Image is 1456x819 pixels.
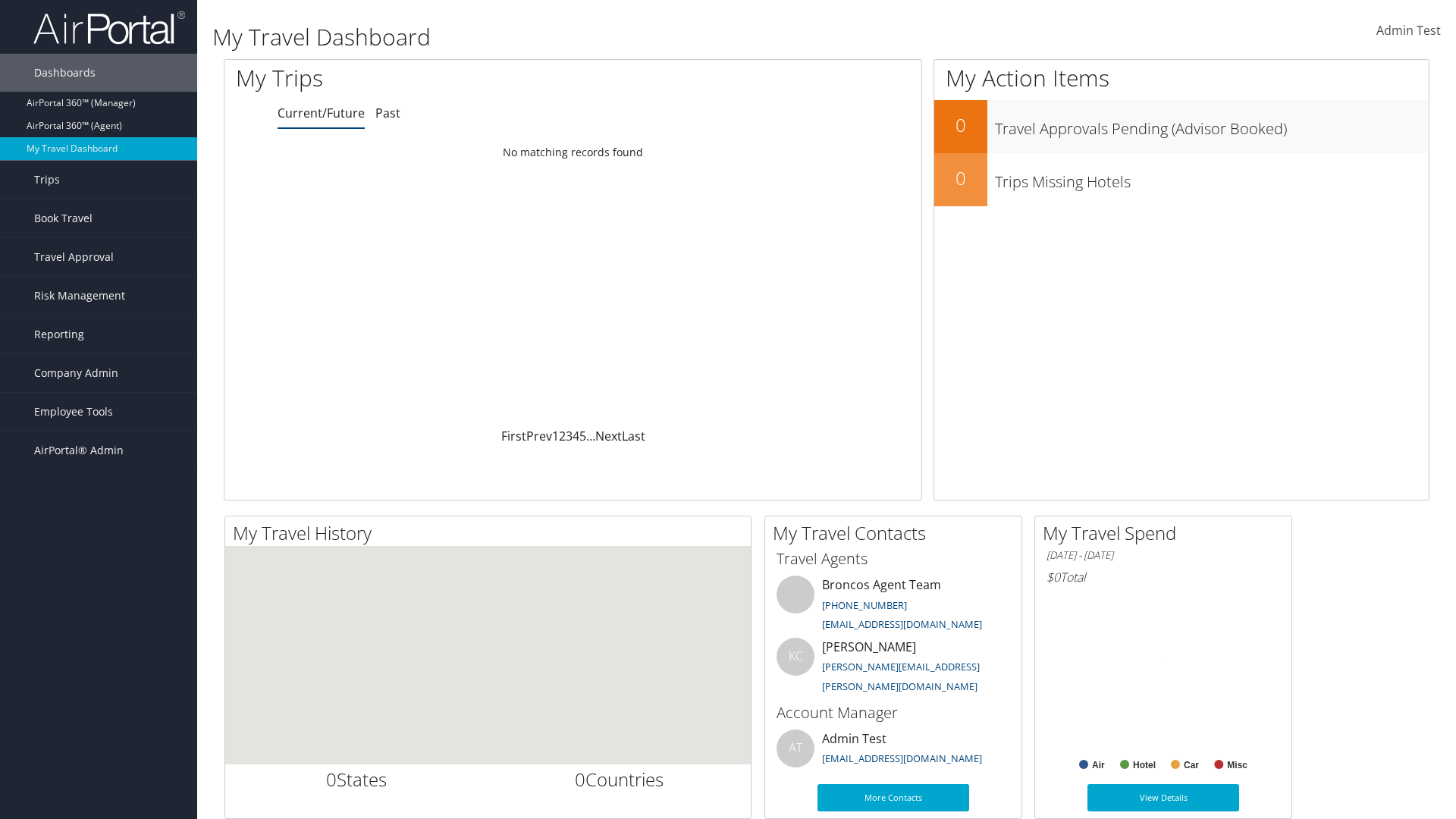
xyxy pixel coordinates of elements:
[769,730,1018,779] li: Admin Test
[817,784,969,811] a: More Contacts
[212,21,1031,53] h1: My Travel Dashboard
[1046,569,1280,585] h6: Total
[595,428,622,444] a: Next
[34,315,84,353] span: Reporting
[237,767,477,792] h2: States
[773,520,1021,546] h2: My Travel Contacts
[934,165,987,191] h2: 0
[934,62,1429,94] h1: My Action Items
[1092,760,1105,770] text: Air
[326,767,337,792] span: 0
[34,161,60,199] span: Trips
[579,428,586,444] a: 5
[1184,760,1199,770] text: Car
[777,638,814,676] div: KC
[34,393,113,431] span: Employee Tools
[822,660,980,693] a: [PERSON_NAME][EMAIL_ADDRESS][PERSON_NAME][DOMAIN_NAME]
[33,10,185,45] img: airportal-logo.png
[233,520,751,546] h2: My Travel History
[769,576,1018,638] li: Broncos Agent Team
[1133,760,1156,770] text: Hotel
[375,105,400,121] a: Past
[1046,548,1280,563] h6: [DATE] - [DATE]
[1376,22,1441,39] span: Admin Test
[34,199,93,237] span: Book Travel
[822,598,907,612] a: [PHONE_NUMBER]
[34,54,96,92] span: Dashboards
[278,105,365,121] a: Current/Future
[995,164,1429,193] h3: Trips Missing Hotels
[1043,520,1291,546] h2: My Travel Spend
[34,238,114,276] span: Travel Approval
[777,730,814,767] div: AT
[526,428,552,444] a: Prev
[934,153,1429,206] a: 0Trips Missing Hotels
[822,752,982,765] a: [EMAIL_ADDRESS][DOMAIN_NAME]
[573,428,579,444] a: 4
[500,767,740,792] h2: Countries
[1046,569,1060,585] span: $0
[777,548,1010,570] h3: Travel Agents
[34,277,125,315] span: Risk Management
[995,111,1429,140] h3: Travel Approvals Pending (Advisor Booked)
[501,428,526,444] a: First
[559,428,566,444] a: 2
[34,354,118,392] span: Company Admin
[1376,8,1441,55] a: Admin Test
[622,428,645,444] a: Last
[777,702,1010,723] h3: Account Manager
[822,617,982,631] a: [EMAIL_ADDRESS][DOMAIN_NAME]
[769,638,1018,700] li: [PERSON_NAME]
[934,100,1429,153] a: 0Travel Approvals Pending (Advisor Booked)
[552,428,559,444] a: 1
[575,767,585,792] span: 0
[1227,760,1247,770] text: Misc
[224,139,921,166] td: No matching records found
[566,428,573,444] a: 3
[236,62,620,94] h1: My Trips
[586,428,595,444] span: …
[934,112,987,138] h2: 0
[1087,784,1239,811] a: View Details
[34,431,124,469] span: AirPortal® Admin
